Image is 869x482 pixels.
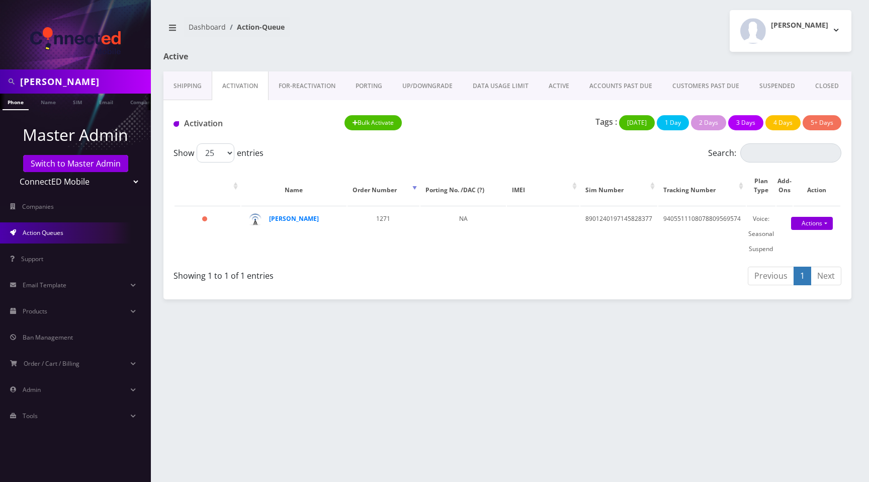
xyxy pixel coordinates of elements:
a: ACTIVE [539,71,579,101]
button: 3 Days [728,115,763,130]
a: Name [36,94,61,109]
span: Email Template [23,281,66,289]
span: Order / Cart / Billing [24,359,79,368]
a: Activation [212,71,269,101]
th: Porting No. /DAC (?) [420,167,506,205]
a: Actions [791,217,833,230]
td: 8901240197145828377 [580,206,657,262]
a: FOR-REActivation [269,71,345,101]
th: Name [241,167,346,205]
a: Switch to Master Admin [23,155,128,172]
a: ACCOUNTS PAST DUE [579,71,662,101]
button: 4 Days [765,115,801,130]
span: Companies [22,202,54,211]
span: Action Queues [23,228,63,237]
button: Bulk Activate [344,115,402,130]
button: [DATE] [619,115,655,130]
button: 1 Day [657,115,689,130]
a: Shipping [163,71,212,101]
button: 5+ Days [803,115,841,130]
a: Next [811,267,841,285]
input: Search in Company [20,72,148,91]
span: Tools [23,412,38,420]
th: Order Number: activate to sort column ascending [347,167,420,205]
li: Action-Queue [226,22,285,32]
th: Sim Number: activate to sort column ascending [580,167,657,205]
td: 1271 [347,206,420,262]
a: Phone [3,94,29,110]
input: Search: [740,143,841,163]
a: SIM [68,94,87,109]
span: Products [23,307,47,315]
nav: breadcrumb [163,17,500,45]
a: 1 [794,267,811,285]
span: Admin [23,385,41,394]
td: NA [420,206,506,262]
td: 9405511108078809569574 [658,206,746,262]
a: [PERSON_NAME] [269,214,319,223]
button: [PERSON_NAME] [730,10,851,52]
th: IMEI: activate to sort column ascending [507,167,579,205]
a: UP/DOWNGRADE [392,71,463,101]
a: Email [94,94,118,109]
a: Previous [748,267,794,285]
a: CLOSED [805,71,849,101]
a: Dashboard [189,22,226,32]
h1: Active [163,52,383,61]
span: Ban Management [23,333,73,342]
th: Add-Ons [776,167,793,205]
img: Activation [173,121,179,127]
th: Action [794,167,840,205]
a: SUSPENDED [749,71,805,101]
select: Showentries [197,143,234,163]
div: Showing 1 to 1 of 1 entries [173,266,500,282]
label: Search: [708,143,841,163]
h2: [PERSON_NAME] [771,21,828,30]
p: Tags : [595,116,617,128]
th: Tracking Number: activate to sort column ascending [658,167,746,205]
div: Voice: Seasonal Suspend [747,211,775,257]
a: PORTING [345,71,392,101]
img: ConnectED Mobile [30,27,121,54]
label: Show entries [173,143,264,163]
a: DATA USAGE LIMIT [463,71,539,101]
span: Support [21,255,43,263]
a: Company [125,94,159,109]
th: Plan Type [747,167,775,205]
button: 2 Days [691,115,726,130]
h1: Activation [173,119,329,128]
a: CUSTOMERS PAST DUE [662,71,749,101]
th: : activate to sort column ascending [175,167,240,205]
